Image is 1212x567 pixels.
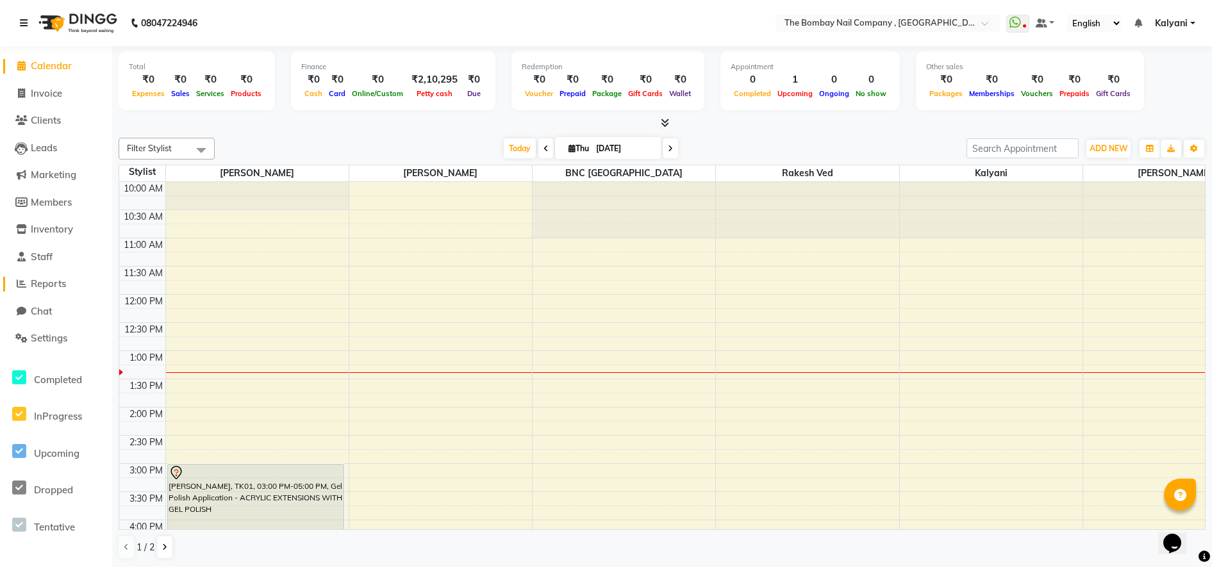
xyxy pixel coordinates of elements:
span: Sales [168,89,193,98]
div: 12:30 PM [122,323,165,336]
span: Products [228,89,265,98]
span: Card [326,89,349,98]
div: ₹0 [589,72,625,87]
span: Completed [34,374,82,386]
span: Inventory [31,223,73,235]
div: 10:00 AM [121,182,165,195]
span: Upcoming [34,447,79,459]
div: 10:30 AM [121,210,165,224]
div: ₹0 [966,72,1018,87]
div: ₹2,10,295 [406,72,463,87]
span: Settings [31,332,67,344]
div: ₹0 [463,72,485,87]
span: Calendar [31,60,72,72]
div: ₹0 [625,72,666,87]
a: Chat [3,304,109,319]
a: Members [3,195,109,210]
div: ₹0 [228,72,265,87]
span: Clients [31,114,61,126]
span: Prepaid [556,89,589,98]
span: InProgress [34,410,82,422]
div: Appointment [731,62,890,72]
span: Dropped [34,484,73,496]
span: Thu [565,144,592,153]
a: Invoice [3,86,109,101]
div: 1:00 PM [127,351,165,365]
span: Leads [31,142,57,154]
input: 2025-09-04 [592,139,656,158]
img: logo [33,5,120,41]
div: 0 [852,72,890,87]
a: Leads [3,141,109,156]
a: Clients [3,113,109,128]
span: 1 / 2 [137,541,154,554]
span: Rakesh Ved [716,165,899,181]
div: ₹0 [1093,72,1134,87]
div: 0 [816,72,852,87]
span: Cash [301,89,326,98]
span: Expenses [129,89,168,98]
a: Marketing [3,168,109,183]
span: Marketing [31,168,76,181]
span: Reports [31,277,66,290]
span: Packages [926,89,966,98]
button: ADD NEW [1086,140,1131,158]
span: Package [589,89,625,98]
input: Search Appointment [967,138,1079,158]
a: Inventory [3,222,109,237]
a: Staff [3,250,109,265]
a: Reports [3,277,109,292]
div: 11:00 AM [121,238,165,252]
div: Finance [301,62,485,72]
div: ₹0 [666,72,694,87]
span: Vouchers [1018,89,1056,98]
div: ₹0 [926,72,966,87]
div: ₹0 [556,72,589,87]
div: ₹0 [326,72,349,87]
span: Memberships [966,89,1018,98]
b: 08047224946 [141,5,197,41]
div: Redemption [522,62,694,72]
div: 3:00 PM [127,464,165,477]
div: ₹0 [522,72,556,87]
div: 2:00 PM [127,407,165,421]
span: Prepaids [1056,89,1093,98]
span: Gift Cards [625,89,666,98]
span: Filter Stylist [127,143,172,153]
span: Members [31,196,72,208]
iframe: chat widget [1158,516,1199,554]
a: Settings [3,331,109,346]
span: Invoice [31,87,62,99]
div: ₹0 [1018,72,1056,87]
div: Total [129,62,265,72]
span: Online/Custom [349,89,406,98]
div: ₹0 [1056,72,1093,87]
span: ADD NEW [1090,144,1127,153]
span: [PERSON_NAME] [166,165,349,181]
span: [PERSON_NAME] [349,165,532,181]
a: Calendar [3,59,109,74]
span: Chat [31,305,52,317]
div: ₹0 [301,72,326,87]
span: Services [193,89,228,98]
div: ₹0 [168,72,193,87]
div: 12:00 PM [122,295,165,308]
div: 2:30 PM [127,436,165,449]
div: ₹0 [193,72,228,87]
span: Upcoming [774,89,816,98]
div: Stylist [119,165,165,179]
div: 11:30 AM [121,267,165,280]
span: Gift Cards [1093,89,1134,98]
div: 4:00 PM [127,520,165,534]
span: Kalyani [1155,17,1188,30]
span: Tentative [34,521,75,533]
span: Due [464,89,484,98]
div: 3:30 PM [127,492,165,505]
div: 0 [731,72,774,87]
span: Petty cash [413,89,456,98]
span: No show [852,89,890,98]
div: Other sales [926,62,1134,72]
div: 1:30 PM [127,379,165,393]
span: Staff [31,251,53,263]
div: 1 [774,72,816,87]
